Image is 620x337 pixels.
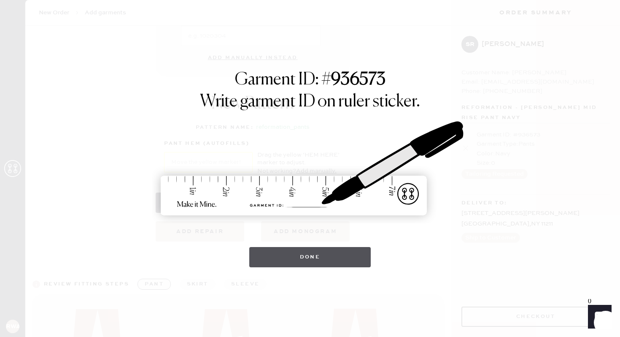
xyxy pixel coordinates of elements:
[200,92,420,112] h1: Write garment ID on ruler sticker.
[331,71,385,88] strong: 936573
[249,247,371,267] button: Done
[580,299,616,335] iframe: Front Chat
[235,70,385,92] h1: Garment ID: #
[152,99,468,239] img: ruler-sticker-sharpie.svg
